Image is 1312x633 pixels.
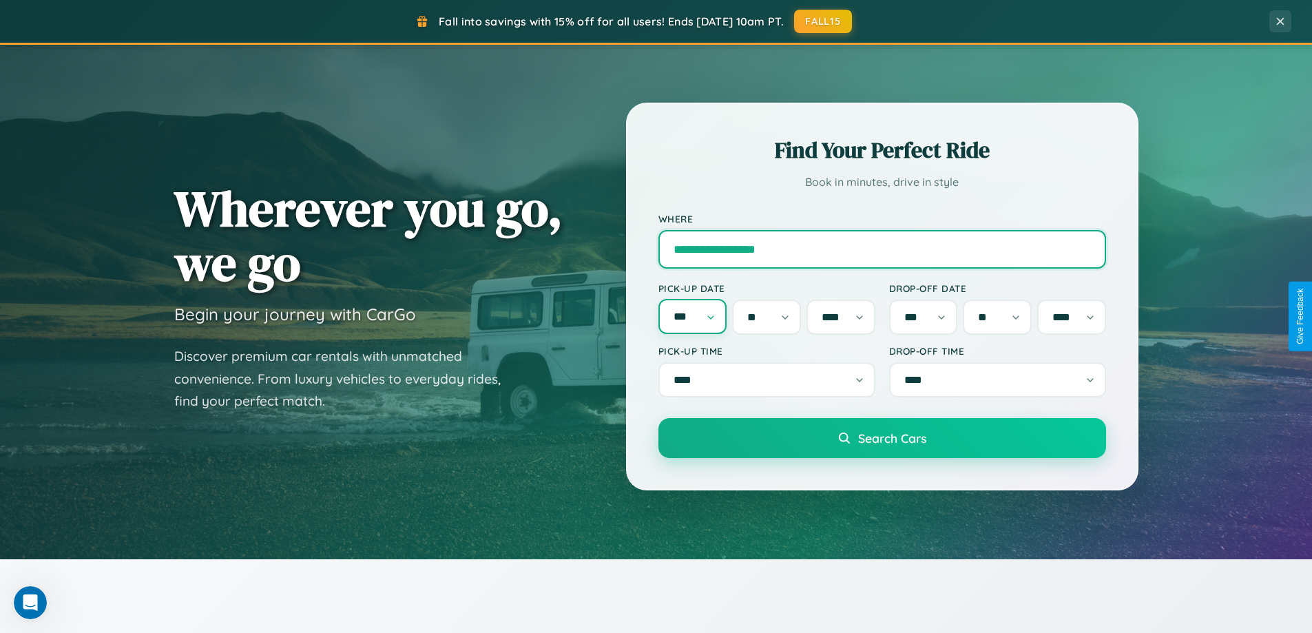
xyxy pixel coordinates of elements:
[174,304,416,324] h3: Begin your journey with CarGo
[858,430,926,446] span: Search Cars
[889,345,1106,357] label: Drop-off Time
[174,181,563,290] h1: Wherever you go, we go
[14,586,47,619] iframe: Intercom live chat
[658,418,1106,458] button: Search Cars
[658,213,1106,225] label: Where
[794,10,852,33] button: FALL15
[658,282,875,294] label: Pick-up Date
[658,135,1106,165] h2: Find Your Perfect Ride
[174,345,519,413] p: Discover premium car rentals with unmatched convenience. From luxury vehicles to everyday rides, ...
[1295,289,1305,344] div: Give Feedback
[658,345,875,357] label: Pick-up Time
[439,14,784,28] span: Fall into savings with 15% off for all users! Ends [DATE] 10am PT.
[658,172,1106,192] p: Book in minutes, drive in style
[889,282,1106,294] label: Drop-off Date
